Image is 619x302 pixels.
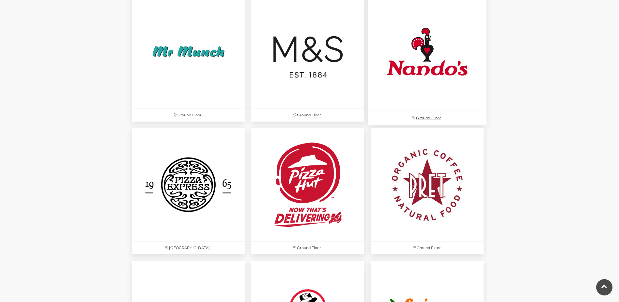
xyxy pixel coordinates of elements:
[251,242,364,254] p: Ground Floor
[132,109,245,122] p: Ground Floor
[371,242,484,254] p: Ground Floor
[132,242,245,254] p: [GEOGRAPHIC_DATA]
[368,111,487,125] p: Ground Floor
[251,109,364,122] p: Ground Floor
[367,125,487,258] a: Ground Floor
[129,125,248,258] a: [GEOGRAPHIC_DATA]
[248,125,367,258] a: Ground Floor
